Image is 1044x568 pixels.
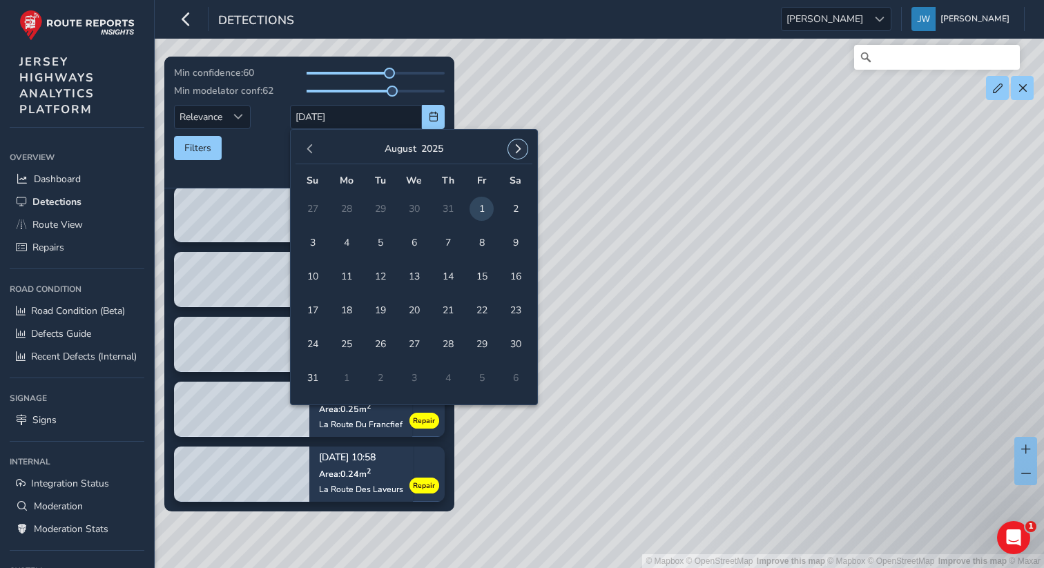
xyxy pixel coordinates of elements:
span: Area: 0.24 m [319,468,371,480]
span: [PERSON_NAME] [940,7,1009,31]
span: 6 [402,231,426,255]
div: Road Condition [10,279,144,300]
input: Search [854,45,1020,70]
span: Tu [375,174,386,187]
a: Route View [10,213,144,236]
span: 9 [503,231,528,255]
span: Defects Guide [31,327,91,340]
span: Dashboard [34,173,81,186]
a: Detections [10,190,144,213]
button: [PERSON_NAME] [911,7,1014,31]
img: diamond-layout [911,7,936,31]
button: August [385,142,416,155]
span: Min modelator conf: [174,84,262,97]
div: La Route Du Francfief [319,419,403,430]
span: Route View [32,218,83,231]
span: Repairs [32,241,64,254]
div: Sort by Date [227,106,250,128]
span: 60 [243,66,254,79]
span: 16 [503,264,528,288]
sup: 2 [367,466,371,476]
span: Moderation [34,500,83,513]
span: 11 [334,264,358,288]
a: Moderation [10,495,144,518]
span: Sa [510,174,521,187]
span: 5 [368,231,392,255]
p: [DATE] 10:58 [319,453,403,463]
span: 23 [503,298,528,322]
span: Relevance [175,106,227,128]
iframe: Intercom live chat [997,521,1030,554]
div: La Route Des Laveurs [319,484,403,495]
span: 24 [300,332,325,356]
span: Fr [477,174,486,187]
span: 18 [334,298,358,322]
div: Internal [10,451,144,472]
span: 1 [470,197,494,221]
span: 19 [368,298,392,322]
span: Mo [340,174,354,187]
span: 2 [503,197,528,221]
span: Th [442,174,454,187]
span: 12 [368,264,392,288]
span: Integration Status [31,477,109,490]
span: 22 [470,298,494,322]
span: 10 [300,264,325,288]
span: 29 [470,332,494,356]
sup: 2 [367,401,371,411]
div: Signage [10,388,144,409]
span: Detections [218,12,294,31]
span: Repair [413,415,435,427]
a: Road Condition (Beta) [10,300,144,322]
span: 30 [503,332,528,356]
span: Recent Defects (Internal) [31,350,137,363]
span: We [406,174,422,187]
span: 26 [368,332,392,356]
span: Detections [32,195,81,208]
span: 62 [262,84,273,97]
span: Moderation Stats [34,522,108,536]
span: JERSEY HIGHWAYS ANALYTICS PLATFORM [19,54,95,117]
span: 20 [402,298,426,322]
span: 7 [436,231,460,255]
span: 15 [470,264,494,288]
button: Filters [174,136,222,160]
span: 28 [436,332,460,356]
span: 25 [334,332,358,356]
span: 17 [300,298,325,322]
span: Su [307,174,318,187]
span: Road Condition (Beta) [31,304,125,317]
span: 27 [402,332,426,356]
span: 1 [1025,521,1036,532]
span: 31 [300,366,325,390]
a: Recent Defects (Internal) [10,345,144,368]
a: Integration Status [10,472,144,495]
a: Repairs [10,236,144,259]
span: 14 [436,264,460,288]
span: Repair [413,480,435,491]
a: Moderation Stats [10,518,144,540]
a: Dashboard [10,168,144,190]
a: Signs [10,409,144,431]
span: 13 [402,264,426,288]
span: [PERSON_NAME] [782,8,868,30]
span: 3 [300,231,325,255]
span: Min confidence: [174,66,243,79]
img: rr logo [19,10,135,41]
a: Defects Guide [10,322,144,345]
span: Area: 0.25 m [319,403,371,415]
button: 2025 [421,142,443,155]
span: 21 [436,298,460,322]
div: Overview [10,147,144,168]
span: 4 [334,231,358,255]
span: 8 [470,231,494,255]
span: Signs [32,413,57,427]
